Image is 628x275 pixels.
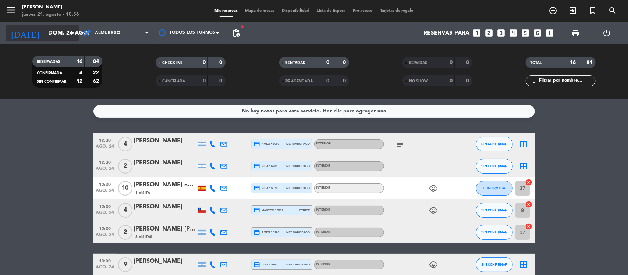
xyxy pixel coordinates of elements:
span: Mapa de mesas [241,9,278,13]
span: Tarjetas de regalo [376,9,417,13]
i: cancel [525,201,533,208]
i: cancel [525,179,533,186]
span: 10 [118,181,132,196]
strong: 0 [220,60,224,65]
span: mercadopago [286,142,310,146]
span: mercadopago [286,230,310,235]
i: looks_5 [521,28,531,38]
i: cancel [525,223,533,230]
span: RESERVADAS [37,60,60,64]
i: add_box [545,28,555,38]
i: looks_one [472,28,482,38]
button: SIN CONFIRMAR [476,203,513,218]
span: ago. 24 [96,144,114,153]
i: border_all [519,260,528,269]
strong: 0 [466,60,471,65]
i: child_care [429,184,438,193]
span: 12:30 [96,224,114,232]
span: SERVIDAS [409,61,427,65]
span: CANCELADA [162,79,185,83]
span: SIN CONFIRMAR [37,80,66,83]
span: Interior [316,164,330,167]
span: print [571,29,580,37]
strong: 0 [203,78,206,83]
strong: 0 [343,78,347,83]
span: master * 0532 [254,207,284,214]
span: 3 Visitas [136,234,153,240]
i: power_settings_new [602,29,611,37]
i: credit_card [254,229,260,236]
strong: 0 [326,78,329,83]
div: [PERSON_NAME] [22,4,79,11]
strong: 0 [466,78,471,83]
span: Pre-acceso [349,9,376,13]
span: ago. 24 [96,232,114,241]
span: SENTADAS [286,61,305,65]
strong: 22 [93,70,100,75]
strong: 4 [79,70,82,75]
span: ago. 24 [96,166,114,175]
span: visa * 5342 [254,261,278,268]
i: credit_card [254,163,260,169]
span: fiber_manual_record [240,25,244,29]
i: looks_4 [509,28,518,38]
span: amex * 5162 [254,229,280,236]
button: SIN CONFIRMAR [476,257,513,272]
strong: 0 [326,60,329,65]
span: mercadopago [286,164,310,168]
span: 4 [118,203,132,218]
i: looks_6 [533,28,543,38]
span: 12:30 [96,158,114,166]
span: mercadopago [286,186,310,190]
strong: 0 [450,60,453,65]
i: child_care [429,206,438,215]
div: jueves 21. agosto - 18:56 [22,11,79,18]
span: amex * 1006 [254,141,280,147]
span: SIN CONFIRMAR [481,142,507,146]
span: Reservas para [424,30,470,37]
i: arrow_drop_down [68,29,77,37]
span: Interior [316,208,330,211]
span: 9 [118,257,132,272]
span: 12:30 [96,202,114,210]
strong: 84 [93,59,100,64]
span: SIN CONFIRMAR [481,230,507,234]
div: [PERSON_NAME] [134,136,196,146]
span: Exterior [316,142,331,145]
strong: 62 [93,79,100,84]
div: [PERSON_NAME] [134,158,196,168]
div: [PERSON_NAME] [PERSON_NAME] [134,224,196,234]
button: SIN CONFIRMAR [476,225,513,240]
span: ago. 24 [96,210,114,219]
strong: 0 [343,60,347,65]
div: [PERSON_NAME] [134,202,196,212]
span: visa * 6739 [254,163,278,169]
i: credit_card [254,207,260,214]
span: 2 [118,159,132,174]
i: looks_3 [497,28,506,38]
i: child_care [429,260,438,269]
i: border_all [519,162,528,171]
span: stripe [299,208,310,213]
i: menu [6,4,17,15]
i: add_circle_outline [549,6,557,15]
button: CONFIRMADA [476,181,513,196]
span: SIN CONFIRMAR [481,208,507,212]
div: [PERSON_NAME] naar [134,180,196,190]
span: CONFIRMADA [37,71,62,75]
strong: 0 [220,78,224,83]
i: subject [396,140,405,149]
span: Mis reservas [211,9,241,13]
span: ago. 24 [96,188,114,197]
span: TOTAL [530,61,542,65]
strong: 0 [450,78,453,83]
i: looks_two [485,28,494,38]
i: turned_in_not [588,6,597,15]
button: SIN CONFIRMAR [476,159,513,174]
button: menu [6,4,17,18]
span: pending_actions [232,29,241,37]
span: Interior [316,186,330,189]
strong: 0 [203,60,206,65]
strong: 16 [77,59,82,64]
span: 12:30 [96,180,114,188]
